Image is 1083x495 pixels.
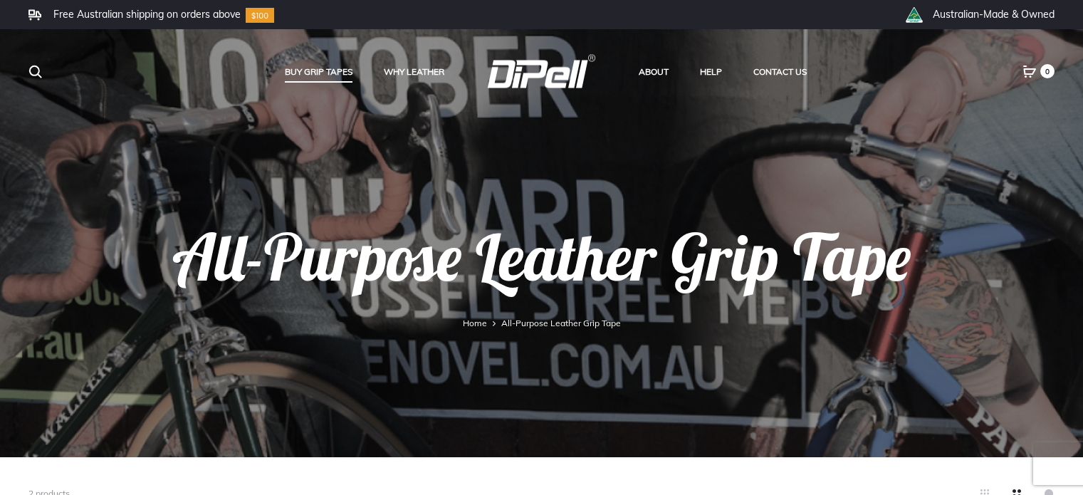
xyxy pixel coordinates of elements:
[28,314,1055,333] nav: All-Purpose Leather Grip Tape
[28,225,1055,314] h1: All-Purpose Leather Grip Tape
[384,63,444,81] a: Why Leather
[933,8,1055,21] li: Australian-Made & Owned
[700,63,722,81] a: Help
[28,9,41,21] img: Frame.svg
[1022,65,1037,78] a: 0
[487,54,596,88] img: DiPell
[285,63,352,81] a: Buy Grip Tapes
[905,7,923,23] img: th_right_icon2.png
[639,63,669,81] a: About
[246,8,274,23] img: Group-10.svg
[1040,64,1055,78] span: 0
[463,318,487,328] a: Home
[53,8,241,21] li: Free Australian shipping on orders above
[753,63,807,81] a: Contact Us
